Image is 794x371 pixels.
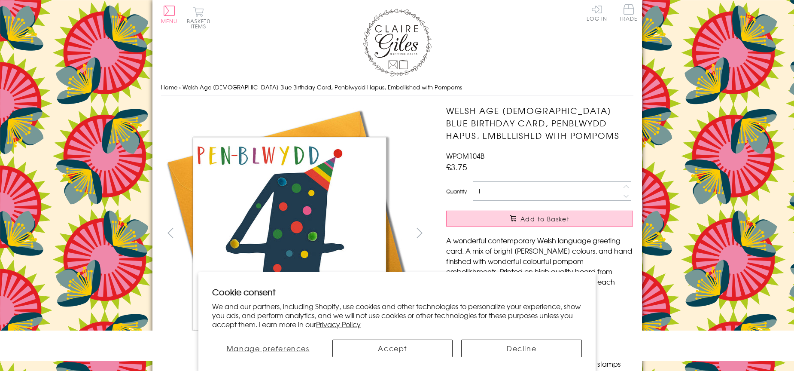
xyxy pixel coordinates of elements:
button: Menu [161,6,178,24]
a: Home [161,83,177,91]
a: Log In [587,4,607,21]
span: Trade [620,4,638,21]
button: Basket0 items [187,7,210,29]
label: Quantity [446,187,467,195]
button: Accept [332,340,453,357]
nav: breadcrumbs [161,79,633,96]
span: WPOM104B [446,150,484,161]
span: 0 items [191,17,210,30]
span: › [179,83,181,91]
h1: Welsh Age [DEMOGRAPHIC_DATA] Blue Birthday Card, Penblwydd Hapus, Embellished with Pompoms [446,104,633,141]
span: £3.75 [446,161,467,173]
p: We and our partners, including Shopify, use cookies and other technologies to personalize your ex... [212,302,582,328]
button: Manage preferences [212,340,324,357]
p: A wonderful contemporary Welsh language greeting card. A mix of bright [PERSON_NAME] colours, and... [446,235,633,297]
span: Menu [161,17,178,25]
a: Privacy Policy [316,319,361,329]
img: Welsh Age 4 Blue Birthday Card, Penblwydd Hapus, Embellished with Pompoms [429,104,687,362]
h2: Cookie consent [212,286,582,298]
button: next [410,223,429,242]
button: Add to Basket [446,211,633,227]
button: prev [161,223,180,242]
span: Welsh Age [DEMOGRAPHIC_DATA] Blue Birthday Card, Penblwydd Hapus, Embellished with Pompoms [183,83,462,91]
a: Trade [620,4,638,23]
img: Claire Giles Greetings Cards [363,9,432,77]
button: Decline [461,340,581,357]
img: Welsh Age 4 Blue Birthday Card, Penblwydd Hapus, Embellished with Pompoms [161,104,418,362]
span: Manage preferences [227,343,310,353]
span: Add to Basket [520,215,569,223]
